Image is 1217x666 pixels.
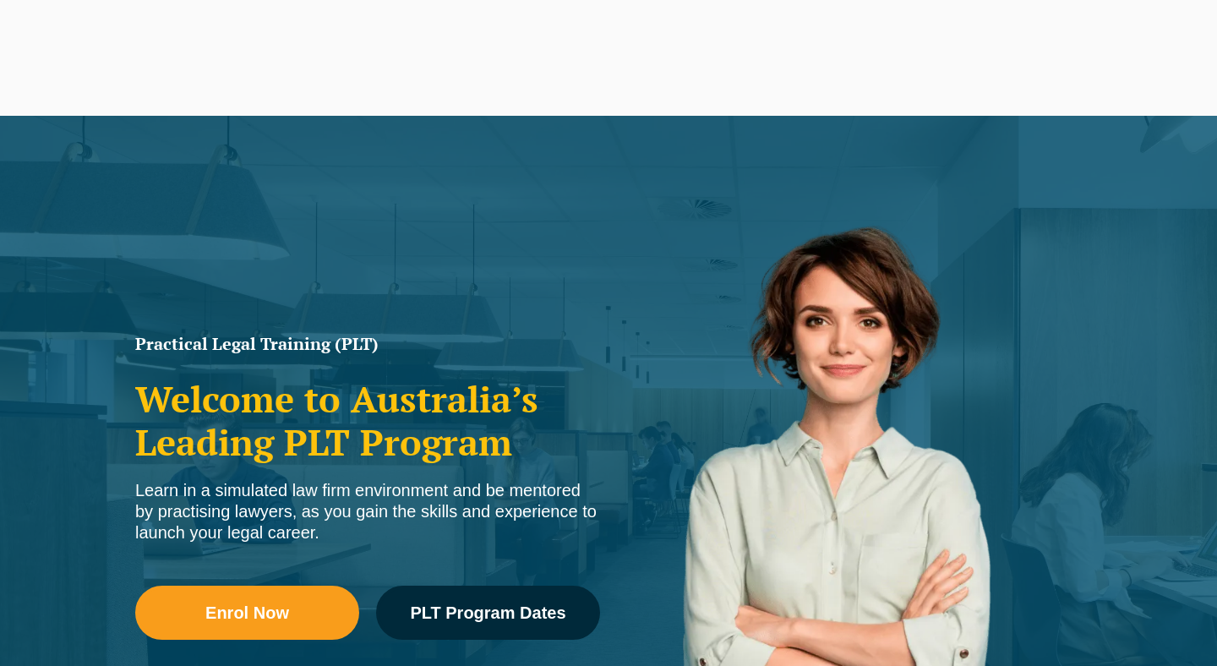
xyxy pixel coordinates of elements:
[376,586,600,640] a: PLT Program Dates
[205,604,289,621] span: Enrol Now
[135,586,359,640] a: Enrol Now
[135,336,600,352] h1: Practical Legal Training (PLT)
[135,480,600,543] div: Learn in a simulated law firm environment and be mentored by practising lawyers, as you gain the ...
[135,378,600,463] h2: Welcome to Australia’s Leading PLT Program
[410,604,565,621] span: PLT Program Dates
